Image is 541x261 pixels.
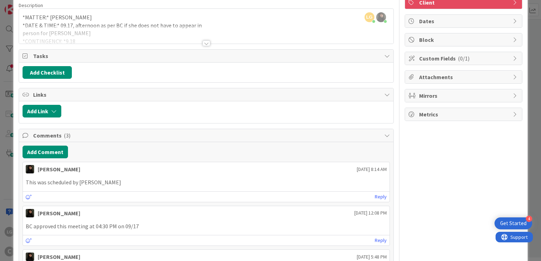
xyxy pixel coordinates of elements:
[357,166,387,173] span: [DATE] 8:14 AM
[33,52,380,60] span: Tasks
[26,253,34,261] img: ES
[419,17,509,25] span: Dates
[26,222,386,230] p: BC approved this meeting at 04:30 PM on 09/17
[38,253,80,261] div: [PERSON_NAME]
[376,12,386,22] img: xZDIgFEXJ2bLOewZ7ObDEULuHMaA3y1N.PNG
[526,216,532,222] div: 4
[375,236,387,245] a: Reply
[419,110,509,119] span: Metrics
[458,55,470,62] span: ( 0/1 )
[357,253,387,261] span: [DATE] 5:48 PM
[38,165,80,173] div: [PERSON_NAME]
[26,165,34,173] img: ES
[23,146,68,158] button: Add Comment
[23,66,72,79] button: Add Checklist
[419,91,509,100] span: Mirrors
[38,209,80,217] div: [PERSON_NAME]
[26,209,34,217] img: ES
[33,90,380,99] span: Links
[23,105,61,117] button: Add Link
[23,21,390,30] p: *DATE & TIME:* 09.17, afternoon as per BC if she does not have to appear in
[23,13,390,21] p: *MATTER:* [PERSON_NAME]
[365,12,374,22] span: LG
[64,132,70,139] span: ( 3 )
[419,73,509,81] span: Attachments
[354,209,387,217] span: [DATE] 12:08 PM
[15,1,32,9] span: Support
[19,2,43,8] span: Description
[495,217,532,229] div: Open Get Started checklist, remaining modules: 4
[419,54,509,63] span: Custom Fields
[26,178,386,186] p: This was scheduled by [PERSON_NAME]
[500,220,527,227] div: Get Started
[419,36,509,44] span: Block
[33,131,380,140] span: Comments
[375,192,387,201] a: Reply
